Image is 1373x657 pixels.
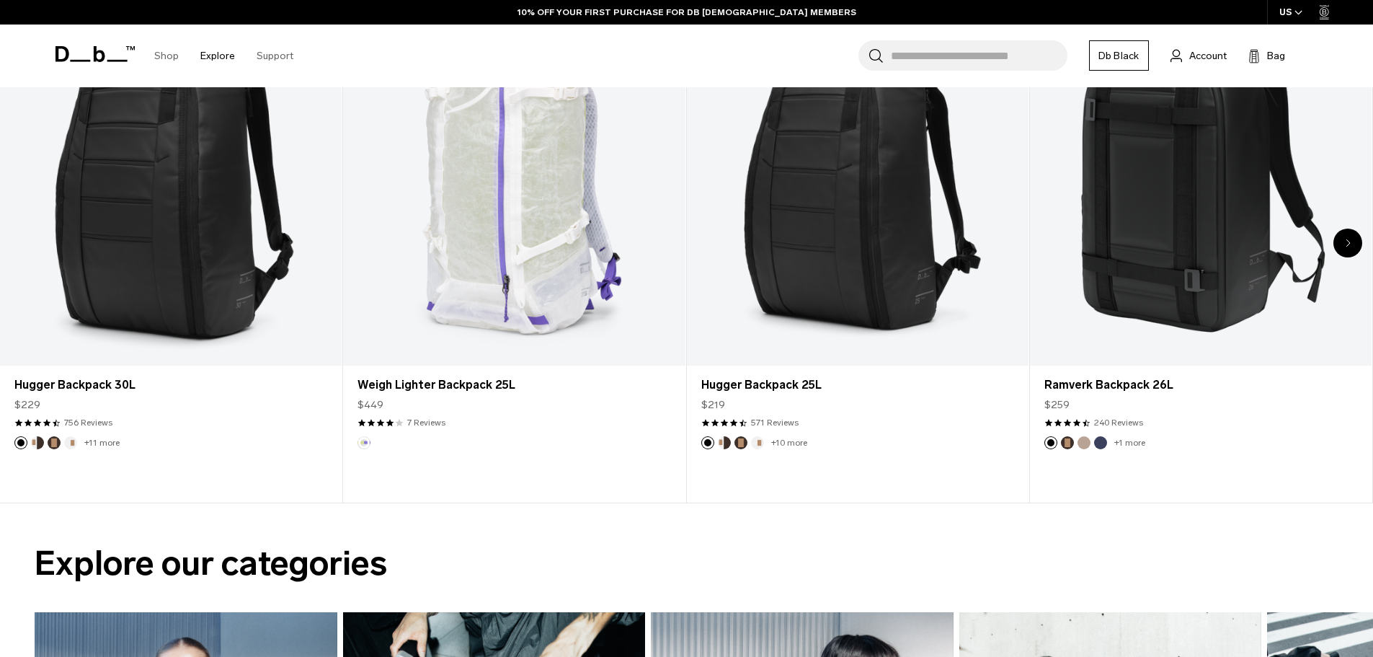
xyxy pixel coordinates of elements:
button: Black Out [14,436,27,449]
button: Cappuccino [718,436,731,449]
a: Hugger Backpack 30L [14,376,327,394]
a: +10 more [771,438,807,448]
button: Cappuccino [31,436,44,449]
a: 7 reviews [407,416,445,429]
a: Hugger Backpack 25L [701,376,1014,394]
button: Bag [1248,47,1285,64]
button: Espresso [734,436,747,449]
nav: Main Navigation [143,25,304,87]
a: Account [1170,47,1227,64]
span: $259 [1044,397,1070,413]
a: 756 reviews [64,416,112,429]
div: Next slide [1333,229,1362,257]
a: Ramverk Backpack 26L [1044,376,1357,394]
button: Oatmilk [751,436,764,449]
a: +11 more [84,438,120,448]
button: Espresso [48,436,61,449]
button: Aurora [357,436,370,449]
a: Db Black [1089,40,1149,71]
button: Oatmilk [64,436,77,449]
h2: Explore our categories [35,538,1338,589]
span: $449 [357,397,383,413]
span: $219 [701,397,725,413]
a: 240 reviews [1094,416,1143,429]
button: Black Out [701,436,714,449]
span: $229 [14,397,40,413]
a: Explore [200,30,235,81]
button: Blue Hour [1094,436,1107,449]
a: Support [257,30,293,81]
button: Fogbow Beige [1077,436,1090,449]
button: Espresso [1061,436,1074,449]
a: +1 more [1114,438,1145,448]
a: 571 reviews [751,416,799,429]
a: Weigh Lighter Backpack 25L [357,376,670,394]
a: Shop [154,30,179,81]
a: 10% OFF YOUR FIRST PURCHASE FOR DB [DEMOGRAPHIC_DATA] MEMBERS [517,6,856,19]
span: Bag [1267,48,1285,63]
button: Black Out [1044,436,1057,449]
span: Account [1189,48,1227,63]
